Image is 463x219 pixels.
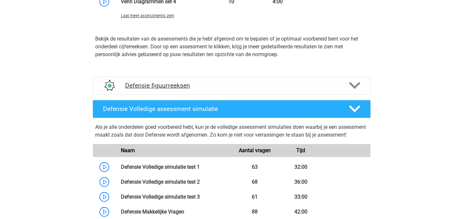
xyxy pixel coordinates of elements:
div: Defensie Volledige simulatie test 1 [116,163,232,171]
div: Als je alle onderdelen goed voorbereid hebt, kun je de volledige assessment simulaties doen waarb... [95,123,368,141]
div: Defensie Makkelijke Vragen [116,208,232,216]
a: Defensie Volledige assessment simulatie [90,100,373,118]
div: Defensie Volledige simulatie test 3 [116,193,232,201]
span: Laat meer assessments zien [121,13,174,18]
h4: Defensie figuurreeksen [125,82,338,89]
div: Defensie Volledige simulatie test 2 [116,178,232,186]
div: Aantal vragen [231,147,277,154]
p: Bekijk de resultaten van de assessments die je hebt afgerond om te bepalen of je optimaal voorber... [95,35,368,58]
div: Tijd [278,147,324,154]
h4: Defensie Volledige assessment simulatie [103,105,338,113]
div: Naam [116,147,232,154]
img: figuurreeksen [101,77,118,94]
a: figuurreeksen Defensie figuurreeksen [90,77,373,95]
